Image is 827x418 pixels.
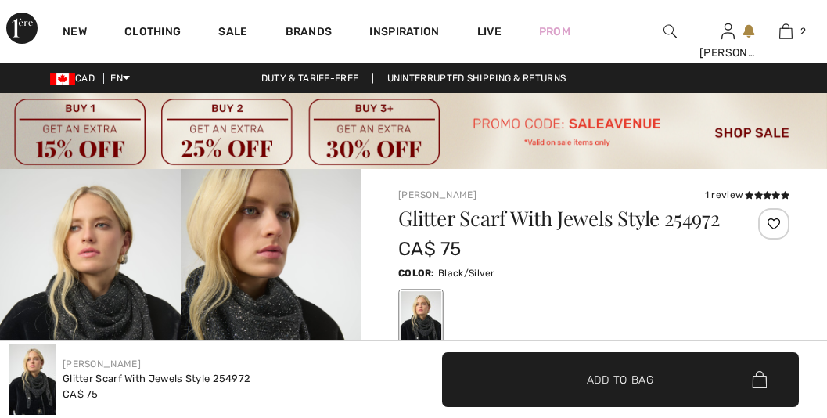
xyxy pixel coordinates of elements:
[398,238,462,260] span: CA$ 75
[110,73,130,84] span: EN
[50,73,75,85] img: Canadian Dollar
[63,25,87,41] a: New
[401,291,441,350] div: Black/Silver
[438,268,495,279] span: Black/Silver
[539,23,570,40] a: Prom
[477,23,502,40] a: Live
[286,25,333,41] a: Brands
[442,352,800,407] button: Add to Bag
[50,73,101,84] span: CAD
[752,371,767,388] img: Bag.svg
[721,22,735,41] img: My Info
[369,25,439,41] span: Inspiration
[398,208,725,229] h1: Glitter Scarf With Jewels Style 254972
[63,371,250,387] div: Glitter Scarf With Jewels Style 254972
[398,268,435,279] span: Color:
[721,23,735,38] a: Sign In
[699,45,756,61] div: [PERSON_NAME]
[779,22,793,41] img: My Bag
[63,359,141,369] a: [PERSON_NAME]
[663,22,677,41] img: search the website
[124,25,181,41] a: Clothing
[398,189,476,200] a: [PERSON_NAME]
[705,188,789,202] div: 1 review
[6,13,38,44] img: 1ère Avenue
[63,388,99,400] span: CA$ 75
[587,371,654,387] span: Add to Bag
[800,24,806,38] span: 2
[218,25,247,41] a: Sale
[9,344,56,415] img: Glitter Scarf with Jewels Style 254972
[757,22,814,41] a: 2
